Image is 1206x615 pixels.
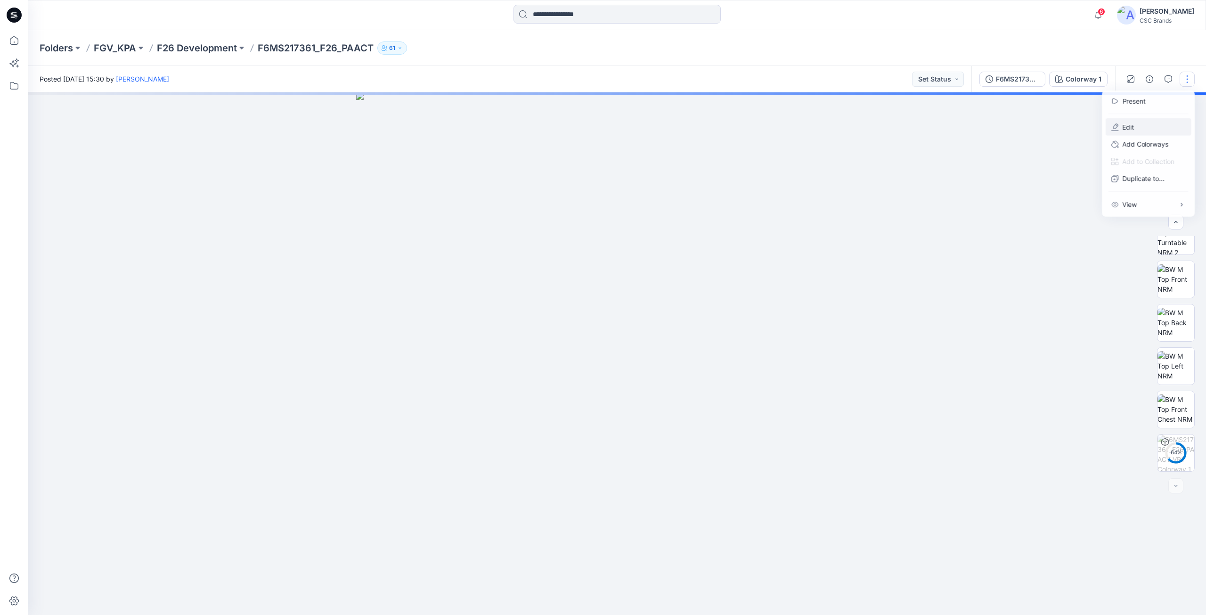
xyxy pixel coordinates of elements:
[40,41,73,55] a: Folders
[1140,17,1194,24] div: CSC Brands
[94,41,136,55] a: FGV_KPA
[1098,8,1105,16] span: 6
[1157,264,1194,294] img: BW M Top Front NRM
[1122,122,1134,132] a: Edit
[1157,218,1194,254] img: BW M Top Turntable NRM 2
[1142,72,1157,87] button: Details
[1122,173,1165,183] p: Duplicate to...
[979,72,1045,87] button: F6MS217361_F26_PAACT_VP1
[377,41,407,55] button: 61
[356,92,879,615] img: eyJhbGciOiJIUzI1NiIsImtpZCI6IjAiLCJzbHQiOiJzZXMiLCJ0eXAiOiJKV1QifQ.eyJkYXRhIjp7InR5cGUiOiJzdG9yYW...
[157,41,237,55] a: F26 Development
[996,74,1039,84] div: F6MS217361_F26_PAACT_VP1
[1157,351,1194,381] img: BW M Top Left NRM
[389,43,395,53] p: 61
[116,75,169,83] a: [PERSON_NAME]
[1165,449,1187,457] div: 64 %
[258,41,374,55] p: F6MS217361_F26_PAACT
[1117,6,1136,25] img: avatar
[1157,394,1194,424] img: BW M Top Front Chest NRM
[1157,308,1194,337] img: BW M Top Back NRM
[1066,74,1101,84] div: Colorway 1
[1122,139,1168,149] p: Add Colorways
[1140,6,1194,17] div: [PERSON_NAME]
[1122,199,1137,209] p: View
[1157,435,1194,471] img: F6MS217361_F26_PAACT_VP1 Colorway 1
[1049,72,1108,87] button: Colorway 1
[1122,96,1145,106] a: Present
[40,74,169,84] span: Posted [DATE] 15:30 by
